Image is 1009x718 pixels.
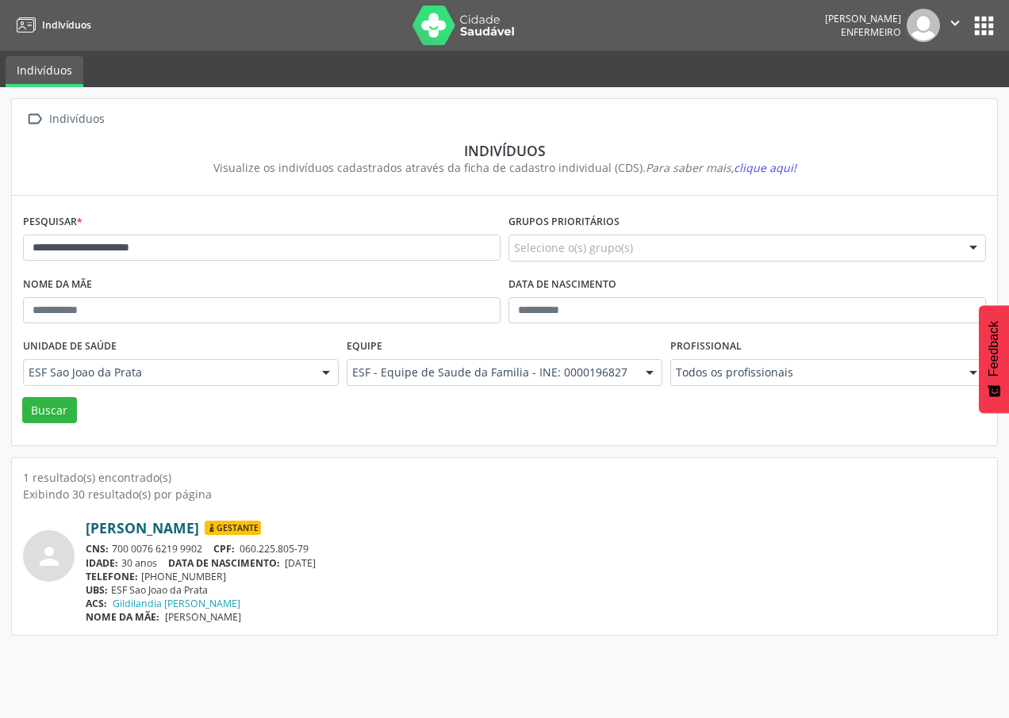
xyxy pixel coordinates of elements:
[34,142,975,159] div: Indivíduos
[205,521,261,535] span: Gestante
[676,365,953,380] span: Todos os profissionais
[86,570,138,583] span: TELEFONE:
[23,334,117,359] label: Unidade de saúde
[86,583,986,597] div: ESF Sao Joao da Prata
[168,556,280,570] span: DATA DE NASCIMENTO:
[6,56,83,87] a: Indivíduos
[29,365,306,380] span: ESF Sao Joao da Prata
[240,542,309,556] span: 060.225.805-79
[23,108,46,131] i: 
[34,159,975,176] div: Visualize os indivíduos cadastrados através da ficha de cadastro individual (CDS).
[86,519,199,537] a: [PERSON_NAME]
[841,25,901,39] span: Enfermeiro
[86,597,107,610] span: ACS:
[213,542,235,556] span: CPF:
[347,334,382,359] label: Equipe
[42,18,91,32] span: Indivíduos
[670,334,742,359] label: Profissional
[23,273,92,297] label: Nome da mãe
[970,12,998,40] button: apps
[907,9,940,42] img: img
[86,542,109,556] span: CNS:
[86,542,986,556] div: 700 0076 6219 9902
[113,597,240,610] a: Gildilandia [PERSON_NAME]
[979,305,1009,413] button: Feedback - Mostrar pesquisa
[734,160,796,175] span: clique aqui!
[23,210,82,235] label: Pesquisar
[646,160,796,175] i: Para saber mais,
[86,583,108,597] span: UBS:
[165,610,241,624] span: [PERSON_NAME]
[86,570,986,583] div: [PHONE_NUMBER]
[23,469,986,486] div: 1 resultado(s) encontrado(s)
[22,397,77,424] button: Buscar
[86,556,118,570] span: IDADE:
[940,9,970,42] button: 
[285,556,316,570] span: [DATE]
[514,239,633,256] span: Selecione o(s) grupo(s)
[23,108,107,131] a:  Indivíduos
[352,365,630,380] span: ESF - Equipe de Saude da Familia - INE: 0000196827
[508,273,616,297] label: Data de nascimento
[11,12,91,38] a: Indivíduos
[825,12,901,25] div: [PERSON_NAME]
[46,108,107,131] div: Indivíduos
[23,486,986,502] div: Exibindo 30 resultado(s) por página
[946,14,964,32] i: 
[86,556,986,570] div: 30 anos
[987,321,1001,376] span: Feedback
[86,610,159,624] span: NOME DA MÃE:
[35,542,63,571] i: person
[508,210,620,235] label: Grupos prioritários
